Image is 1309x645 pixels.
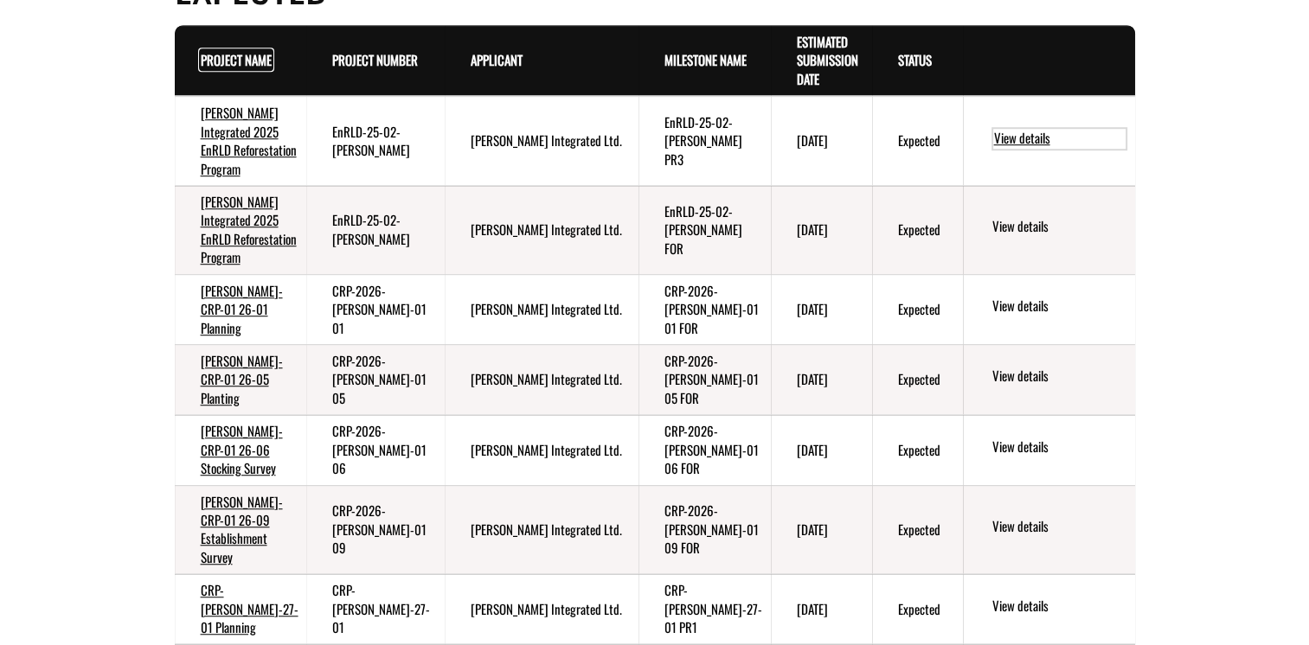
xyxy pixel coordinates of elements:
td: Expected [872,96,963,185]
a: [PERSON_NAME] Integrated 2025 EnRLD Reforestation Program [201,103,297,177]
td: EnRLD-25-02-CARSON FOR [638,186,771,275]
td: Carson Integrated Ltd. [445,415,638,485]
time: [DATE] [797,369,828,388]
a: Milestone Name [664,50,747,69]
td: CRP-2026-CARSON-01 01 FOR [638,274,771,344]
td: Carson Integrated 2025 EnRLD Reforestation Program [175,186,307,275]
a: View details [991,367,1127,387]
td: EnRLD-25-02-CARSON [306,186,445,275]
a: View details [991,297,1127,317]
time: [DATE] [797,520,828,539]
td: CRP-2026-CARSON-01 05 FOR [638,344,771,414]
td: Carson Integrated 2025 EnRLD Reforestation Program [175,96,307,185]
a: Project Number [332,50,418,69]
td: action menu [963,96,1134,185]
a: Project Name [201,50,272,69]
time: [DATE] [797,220,828,239]
td: CARSON-CRP-01 26-06 Stocking Survey [175,415,307,485]
td: CRP-2026-CARSON-01 06 [306,415,445,485]
td: 5/30/2026 [771,574,873,644]
td: CARSON-CRP-01 26-05 Planting [175,344,307,414]
td: Expected [872,186,963,275]
th: Actions [963,26,1134,97]
a: Applicant [471,50,523,69]
td: action menu [963,574,1134,644]
time: [DATE] [797,299,828,318]
td: Carson Integrated Ltd. [445,96,638,185]
td: CRP-CARSON-27-01 [306,574,445,644]
td: 10/31/2025 [771,415,873,485]
a: [PERSON_NAME]-CRP-01 26-01 Planning [201,281,283,337]
td: action menu [963,344,1134,414]
a: [PERSON_NAME]-CRP-01 26-09 Establishment Survey [201,492,283,566]
td: CRP-CARSON-27-01 PR1 [638,574,771,644]
a: View details [991,597,1127,617]
td: EnRLD-25-02-CARSON [306,96,445,185]
td: 10/31/2025 [771,274,873,344]
a: Status [898,50,932,69]
time: [DATE] [797,599,828,618]
a: Estimated Submission Date [797,32,858,88]
td: Carson Integrated Ltd. [445,485,638,574]
td: CARSON-CRP-01 26-09 Establishment Survey [175,485,307,574]
time: [DATE] [797,131,828,150]
td: Carson Integrated Ltd. [445,186,638,275]
td: action menu [963,485,1134,574]
td: Expected [872,485,963,574]
time: [DATE] [797,440,828,459]
td: Expected [872,274,963,344]
a: [PERSON_NAME] Integrated 2025 EnRLD Reforestation Program [201,192,297,266]
td: CRP-2026-CARSON-01 09 FOR [638,485,771,574]
td: Expected [872,415,963,485]
td: 10/31/2025 [771,485,873,574]
a: View details [991,517,1127,538]
a: View details [991,437,1127,458]
td: EnRLD-25-02-CARSON PR3 [638,96,771,185]
td: CRP-CARSON-27-01 Planning [175,574,307,644]
td: Expected [872,344,963,414]
td: Expected [872,574,963,644]
td: action menu [963,415,1134,485]
td: 11/30/2026 [771,186,873,275]
td: CRP-2026-CARSON-01 01 [306,274,445,344]
td: Carson Integrated Ltd. [445,274,638,344]
td: action menu [963,274,1134,344]
a: [PERSON_NAME]-CRP-01 26-06 Stocking Survey [201,421,283,477]
td: 10/31/2025 [771,96,873,185]
td: CRP-2026-CARSON-01 06 FOR [638,415,771,485]
td: Carson Integrated Ltd. [445,574,638,644]
a: CRP-[PERSON_NAME]-27-01 Planning [201,580,298,636]
td: action menu [963,186,1134,275]
td: CRP-2026-CARSON-01 05 [306,344,445,414]
td: CRP-2026-CARSON-01 09 [306,485,445,574]
td: CARSON-CRP-01 26-01 Planning [175,274,307,344]
td: Carson Integrated Ltd. [445,344,638,414]
a: [PERSON_NAME]-CRP-01 26-05 Planting [201,351,283,407]
a: View details [991,127,1127,150]
td: 10/31/2025 [771,344,873,414]
a: View details [991,217,1127,238]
